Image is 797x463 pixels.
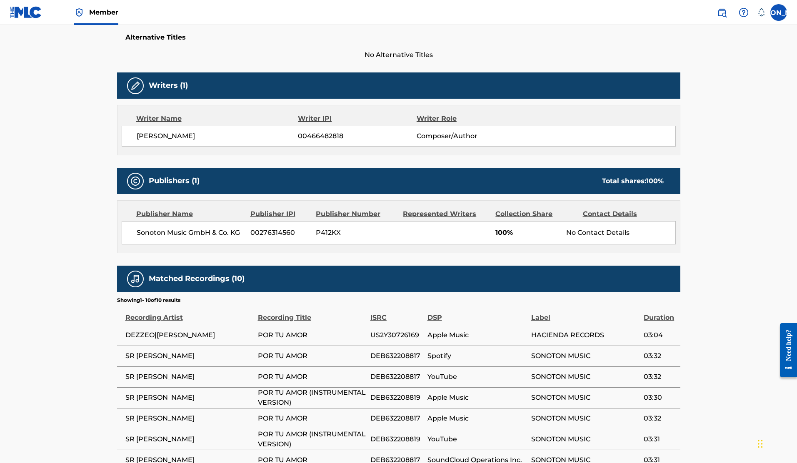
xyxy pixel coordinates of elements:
img: help [739,7,749,17]
div: Total shares: [602,176,664,186]
span: SONOTON MUSIC [531,372,640,382]
span: 03:31 [644,434,676,444]
span: Spotify [427,351,527,361]
div: Publisher IPI [250,209,310,219]
div: No Contact Details [566,228,675,238]
div: Represented Writers [403,209,489,219]
span: SR [PERSON_NAME] [125,351,254,361]
span: 03:32 [644,413,676,423]
div: Writer Name [136,114,298,124]
img: Publishers [130,176,140,186]
img: MLC Logo [10,6,42,18]
div: Writer Role [417,114,525,124]
div: Label [531,304,640,323]
span: 100 % [646,177,664,185]
span: DEB632208819 [370,434,423,444]
h5: Writers (1) [149,81,188,90]
span: SONOTON MUSIC [531,434,640,444]
img: Writers [130,81,140,91]
div: ISRC [370,304,423,323]
span: YouTube [427,434,527,444]
span: POR TU AMOR (INSTRUMENTAL VERSION) [258,388,366,408]
span: DEB632208817 [370,351,423,361]
h5: Matched Recordings (10) [149,274,245,284]
span: US2Y30726169 [370,330,423,340]
span: DEZZEO|[PERSON_NAME] [125,330,254,340]
span: DEB632208817 [370,413,423,423]
img: search [717,7,727,17]
img: Top Rightsholder [74,7,84,17]
div: Drag [758,431,763,456]
div: Recording Title [258,304,366,323]
span: No Alternative Titles [117,50,680,60]
div: Help [735,4,752,21]
span: YouTube [427,372,527,382]
span: SONOTON MUSIC [531,393,640,403]
span: Apple Music [427,330,527,340]
span: POR TU AMOR [258,351,366,361]
span: POR TU AMOR (INSTRUMENTAL VERSION) [258,429,366,449]
span: SONOTON MUSIC [531,351,640,361]
span: SR [PERSON_NAME] [125,413,254,423]
a: Public Search [714,4,730,21]
span: SR [PERSON_NAME] [125,393,254,403]
span: POR TU AMOR [258,372,366,382]
span: POR TU AMOR [258,330,366,340]
span: Sonoton Music GmbH & Co. KG [137,228,245,238]
div: Recording Artist [125,304,254,323]
h5: Publishers (1) [149,176,200,186]
span: DEB632208817 [370,372,423,382]
span: 03:32 [644,372,676,382]
span: 03:30 [644,393,676,403]
div: Writer IPI [298,114,417,124]
div: Duration [644,304,676,323]
div: Collection Share [495,209,576,219]
div: Publisher Name [136,209,244,219]
span: 00466482818 [298,131,416,141]
h5: Alternative Titles [125,33,672,42]
span: SR [PERSON_NAME] [125,372,254,382]
div: Contact Details [583,209,664,219]
span: SONOTON MUSIC [531,413,640,423]
img: Matched Recordings [130,274,140,284]
div: User Menu [770,4,787,21]
iframe: Resource Center [774,316,797,383]
div: DSP [427,304,527,323]
span: SR [PERSON_NAME] [125,434,254,444]
span: 03:04 [644,330,676,340]
span: Member [89,7,118,17]
span: P412KX [316,228,397,238]
span: [PERSON_NAME] [137,131,298,141]
span: Apple Music [427,393,527,403]
p: Showing 1 - 10 of 10 results [117,296,180,304]
span: Composer/Author [417,131,525,141]
span: 03:32 [644,351,676,361]
iframe: Chat Widget [755,423,797,463]
span: 00276314560 [250,228,310,238]
span: Apple Music [427,413,527,423]
span: HACIENDA RECORDS [531,330,640,340]
div: Publisher Number [316,209,397,219]
span: POR TU AMOR [258,413,366,423]
span: 100% [495,228,560,238]
span: DEB632208819 [370,393,423,403]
